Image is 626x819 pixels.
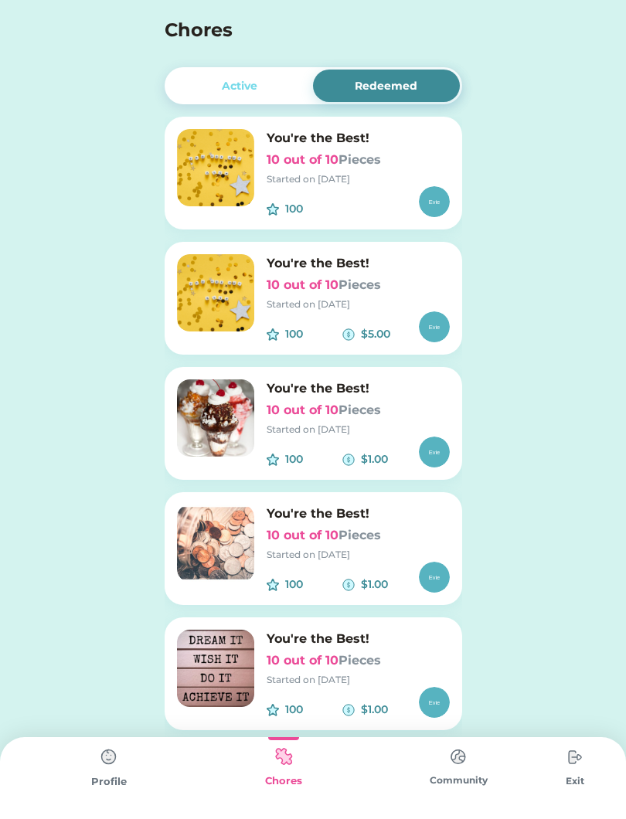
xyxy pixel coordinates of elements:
[342,328,355,341] img: money-cash-dollar-coin--accounting-billing-payment-cash-coin-currency-money-finance.svg
[285,702,337,718] div: 100
[342,704,355,716] img: money-cash-dollar-coin--accounting-billing-payment-cash-coin-currency-money-finance.svg
[339,653,381,668] font: Pieces
[268,742,299,772] img: type%3Dkids%2C%20state%3Dselected.svg
[267,651,450,670] h6: 10 out of 10
[285,326,337,342] div: 100
[165,16,420,44] h4: Chores
[267,254,450,273] h6: You're the Best!
[443,742,474,772] img: type%3Dchores%2C%20state%3Ddefault.svg
[177,379,254,457] img: image.png
[196,773,371,789] div: Chores
[267,129,450,148] h6: You're the Best!
[267,579,279,591] img: interface-favorite-star--reward-rating-rate-social-star-media-favorite-like-stars.svg
[267,276,450,294] h6: 10 out of 10
[267,379,450,398] h6: You're the Best!
[267,423,450,437] div: Started on [DATE]
[267,505,450,523] h6: You're the Best!
[267,673,450,687] div: Started on [DATE]
[361,576,413,593] div: $1.00
[267,328,279,341] img: interface-favorite-star--reward-rating-rate-social-star-media-favorite-like-stars.svg
[267,172,450,186] div: Started on [DATE]
[285,201,337,217] div: 100
[560,742,590,773] img: type%3Dchores%2C%20state%3Ddefault.svg
[177,630,254,707] img: image.png
[371,773,546,787] div: Community
[361,326,413,342] div: $5.00
[222,78,257,94] div: Active
[339,403,381,417] font: Pieces
[267,526,450,545] h6: 10 out of 10
[267,203,279,216] img: interface-favorite-star--reward-rating-rate-social-star-media-favorite-like-stars.svg
[177,254,254,331] img: image.png
[267,548,450,562] div: Started on [DATE]
[361,451,413,467] div: $1.00
[342,579,355,591] img: money-cash-dollar-coin--accounting-billing-payment-cash-coin-currency-money-finance.svg
[342,454,355,466] img: money-cash-dollar-coin--accounting-billing-payment-cash-coin-currency-money-finance.svg
[177,505,254,582] img: image.png
[339,152,381,167] font: Pieces
[339,528,381,542] font: Pieces
[177,129,254,206] img: Frame%20683.png
[355,78,417,94] div: Redeemed
[267,297,450,311] div: Started on [DATE]
[267,151,450,169] h6: 10 out of 10
[285,451,337,467] div: 100
[267,401,450,420] h6: 10 out of 10
[267,454,279,466] img: interface-favorite-star--reward-rating-rate-social-star-media-favorite-like-stars.svg
[267,704,279,716] img: interface-favorite-star--reward-rating-rate-social-star-media-favorite-like-stars.svg
[339,277,381,292] font: Pieces
[361,702,413,718] div: $1.00
[22,774,196,790] div: Profile
[267,630,450,648] h6: You're the Best!
[94,742,124,773] img: type%3Dchores%2C%20state%3Ddefault.svg
[546,774,604,788] div: Exit
[285,576,337,593] div: 100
